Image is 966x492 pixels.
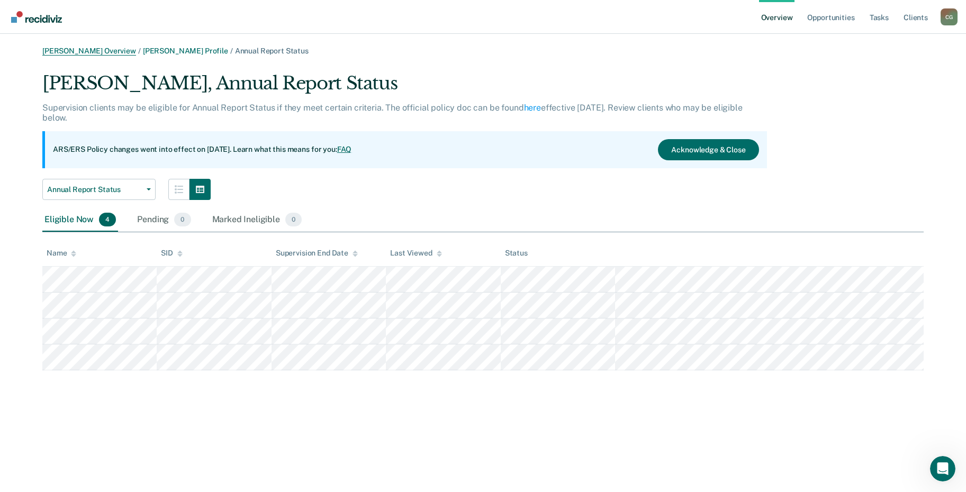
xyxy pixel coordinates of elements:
[235,47,309,55] span: Annual Report Status
[276,249,358,258] div: Supervision End Date
[143,47,228,55] a: [PERSON_NAME] Profile
[658,139,759,160] button: Acknowledge & Close
[135,208,193,232] div: Pending0
[47,185,142,194] span: Annual Report Status
[42,47,136,56] a: [PERSON_NAME] Overview
[505,249,528,258] div: Status
[47,249,76,258] div: Name
[11,11,62,23] img: Recidiviz
[42,208,118,232] div: Eligible Now4
[161,249,183,258] div: SID
[337,145,352,153] a: FAQ
[42,179,156,200] button: Annual Report Status
[210,208,304,232] div: Marked Ineligible0
[930,456,955,481] iframe: Intercom live chat
[524,103,541,113] a: here
[136,47,143,55] span: /
[174,213,191,226] span: 0
[285,213,302,226] span: 0
[99,213,116,226] span: 4
[228,47,235,55] span: /
[941,8,958,25] button: Profile dropdown button
[42,72,767,103] div: [PERSON_NAME], Annual Report Status
[53,144,351,155] p: ARS/ERS Policy changes went into effect on [DATE]. Learn what this means for you:
[941,8,958,25] div: C G
[42,103,743,123] p: Supervision clients may be eligible for Annual Report Status if they meet certain criteria. The o...
[390,249,441,258] div: Last Viewed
